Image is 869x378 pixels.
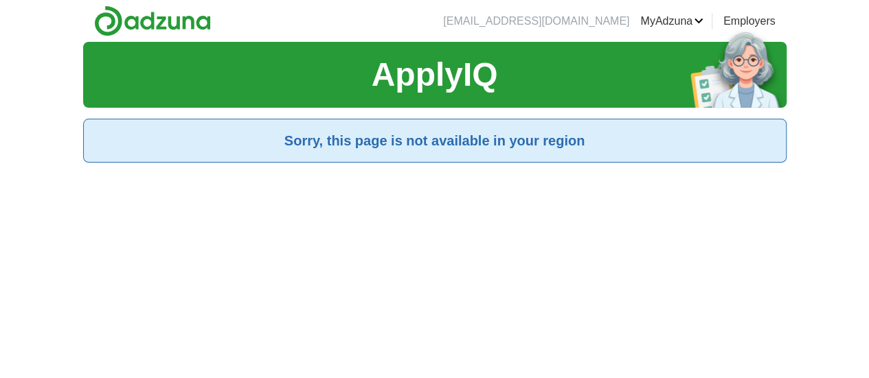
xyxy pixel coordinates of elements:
[640,13,703,29] a: MyAdzuna
[443,13,629,29] li: [EMAIL_ADDRESS][DOMAIN_NAME]
[95,130,775,151] h2: Sorry, this page is not available in your region
[94,5,211,36] img: Adzuna logo
[723,13,776,29] a: Employers
[371,50,497,99] h1: ApplyIQ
